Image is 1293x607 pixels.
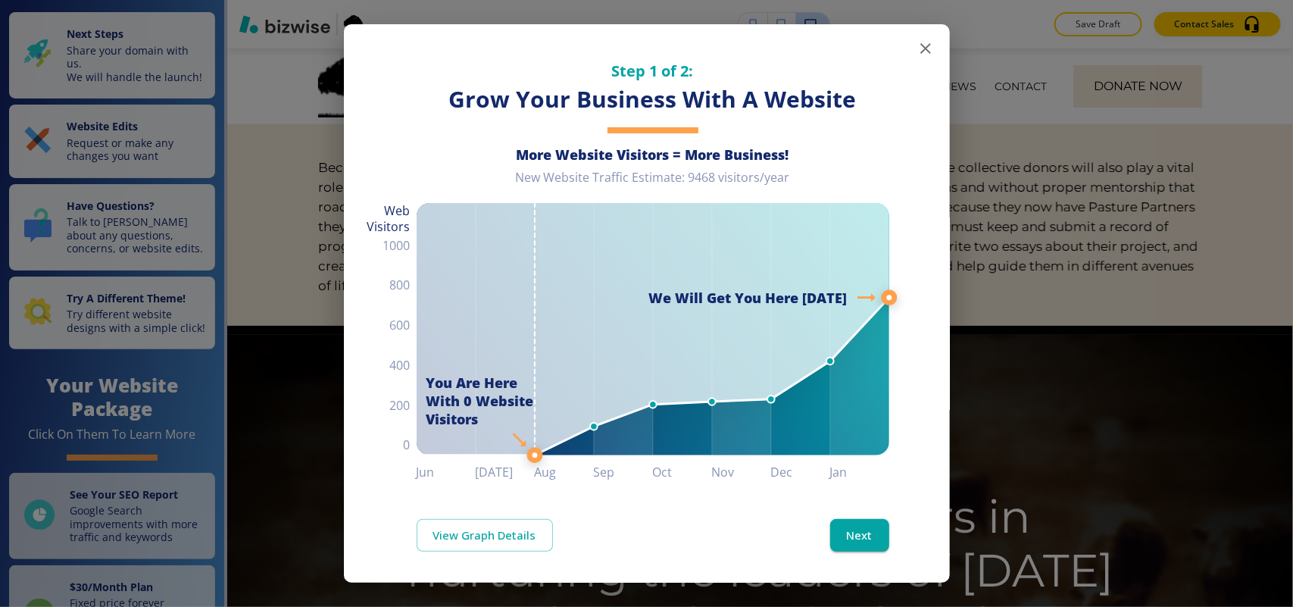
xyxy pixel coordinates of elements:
h6: Nov [712,462,771,483]
a: View Graph Details [417,519,553,551]
h6: [DATE] [476,462,535,483]
h6: More Website Visitors = More Business! [417,145,889,164]
h6: Dec [771,462,830,483]
h6: Sep [594,462,653,483]
h6: Jan [830,462,889,483]
div: New Website Traffic Estimate: 9468 visitors/year [417,170,889,198]
h6: Aug [535,462,594,483]
h6: Oct [653,462,712,483]
button: Next [830,519,889,551]
h5: Step 1 of 2: [417,61,889,81]
h6: Jun [417,462,476,483]
h3: Grow Your Business With A Website [417,84,889,115]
